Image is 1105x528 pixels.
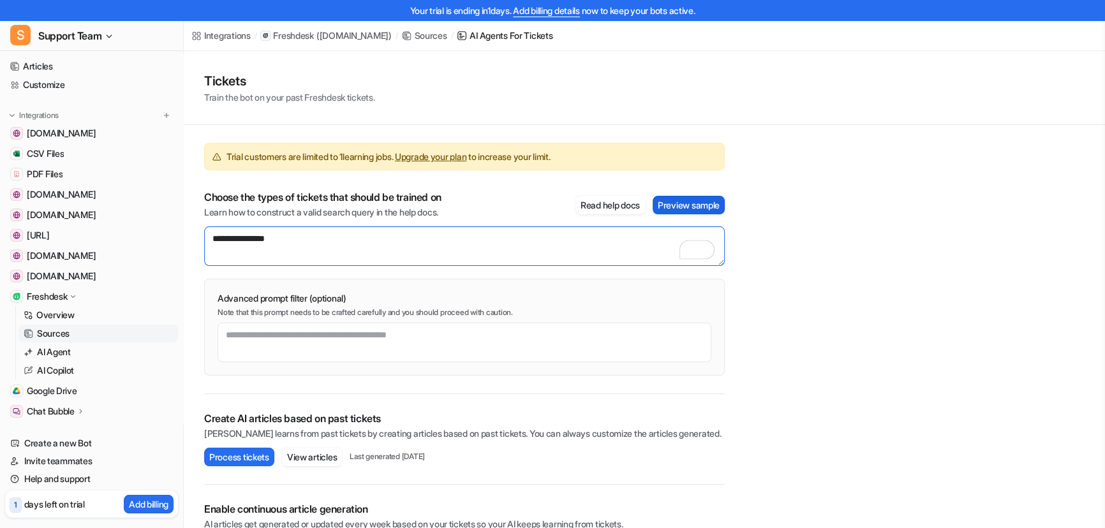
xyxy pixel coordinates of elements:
div: AI Agents for tickets [470,29,552,42]
a: CSV FilesCSV Files [5,145,178,163]
img: expand menu [8,111,17,120]
button: View articles [282,448,342,466]
img: www.secretfoodtours.com [13,129,20,137]
a: Google DriveGoogle Drive [5,382,178,400]
p: Freshdesk [27,290,67,303]
button: Process tickets [204,448,274,466]
span: / [255,30,257,41]
p: Overview [36,309,75,321]
a: mail.google.com[DOMAIN_NAME] [5,247,178,265]
img: Google Drive [13,387,20,395]
span: Trial customers are limited to 1 learning jobs. to increase your limit. [226,150,550,163]
img: web.whatsapp.com [13,211,20,219]
img: CSV Files [13,150,20,158]
a: web.whatsapp.com[DOMAIN_NAME] [5,206,178,224]
a: Invite teammates [5,452,178,470]
a: Sources [402,29,447,42]
p: [PERSON_NAME] learns from past tickets by creating articles based on past tickets. You can always... [204,427,725,440]
span: CSV Files [27,147,64,160]
img: mail.google.com [13,252,20,260]
p: Learn how to construct a valid search query in the help docs. [204,206,441,219]
span: Support Team [38,27,101,45]
span: [DOMAIN_NAME] [27,270,96,282]
p: AI Agent [37,346,71,358]
a: PDF FilesPDF Files [5,165,178,183]
a: app.slack.com[DOMAIN_NAME] [5,267,178,285]
h1: Tickets [204,71,375,91]
span: PDF Files [27,168,63,180]
div: Sources [415,29,447,42]
img: menu_add.svg [162,111,171,120]
p: 1 [14,499,17,511]
button: Read help docs [575,196,645,214]
a: Create a new Bot [5,434,178,452]
a: www.secretfoodtours.com[DOMAIN_NAME] [5,124,178,142]
a: Customize [5,76,178,94]
span: S [10,25,31,45]
img: PDF Files [13,170,20,178]
span: / [451,30,454,41]
a: Articles [5,57,178,75]
textarea: To enrich screen reader interactions, please activate Accessibility in Grammarly extension settings [204,226,725,266]
p: AI Copilot [37,364,74,377]
p: Sources [37,327,70,340]
span: [URL] [27,229,50,242]
p: Enable continuous article generation [204,502,725,515]
a: Overview [19,306,178,324]
img: app.slack.com [13,272,20,280]
span: [DOMAIN_NAME] [27,249,96,262]
span: Google Drive [27,385,77,397]
p: Freshdesk [273,29,313,42]
button: Add billing [124,495,174,513]
p: days left on trial [24,497,85,511]
p: Create AI articles based on past tickets [204,412,725,425]
a: Upgrade your plan [395,151,466,162]
a: AI Agents for tickets [457,29,552,42]
a: AI Copilot [19,362,178,379]
img: Freshdesk [13,293,20,300]
button: Integrations [5,109,63,122]
p: Choose the types of tickets that should be trained on [204,191,441,203]
p: Train the bot on your past Freshdesk tickets. [204,91,375,104]
p: Last generated [DATE] [350,451,425,462]
span: [DOMAIN_NAME] [27,188,96,201]
img: dashboard.ticketinghub.com [13,191,20,198]
a: Integrations [191,29,251,42]
p: ( [DOMAIN_NAME] ) [316,29,392,42]
span: / [396,30,398,41]
a: Freshdesk([DOMAIN_NAME]) [260,29,391,42]
img: Chat Bubble [13,407,20,415]
a: Sources [19,325,178,342]
p: Add billing [129,497,168,511]
button: Preview sample [653,196,725,214]
a: Add billing details [513,5,580,16]
a: AI Agent [19,343,178,361]
span: [DOMAIN_NAME] [27,127,96,140]
p: Note that this prompt needs to be crafted carefully and you should proceed with caution. [218,307,711,318]
img: dashboard.eesel.ai [13,231,20,239]
span: [DOMAIN_NAME] [27,209,96,221]
p: Advanced prompt filter (optional) [218,292,711,305]
a: Help and support [5,470,178,488]
p: Chat Bubble [27,405,75,418]
div: Integrations [204,29,251,42]
a: dashboard.ticketinghub.com[DOMAIN_NAME] [5,186,178,203]
a: dashboard.eesel.ai[URL] [5,226,178,244]
p: Integrations [19,110,59,121]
